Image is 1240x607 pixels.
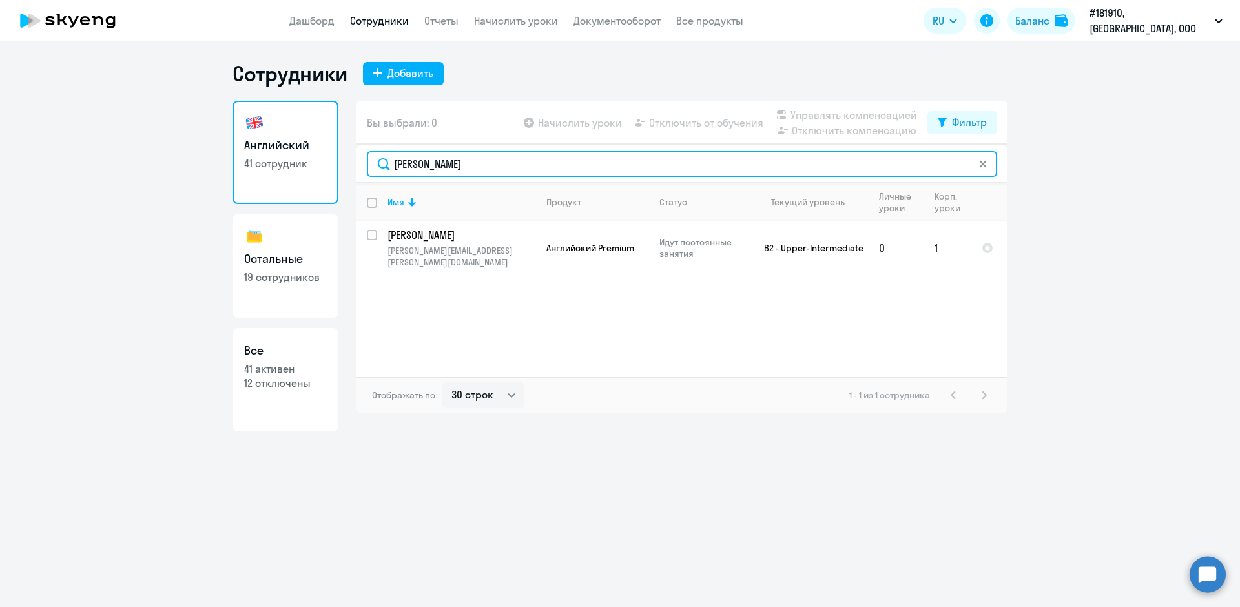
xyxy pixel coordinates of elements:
[1055,14,1068,27] img: balance
[244,270,327,284] p: 19 сотрудников
[935,190,971,214] div: Корп. уроки
[350,14,409,27] a: Сотрудники
[363,62,444,85] button: Добавить
[387,196,535,208] div: Имя
[1008,8,1075,34] button: Балансbalance
[759,196,868,208] div: Текущий уровень
[244,376,327,390] p: 12 отключены
[546,196,648,208] div: Продукт
[387,228,535,242] a: [PERSON_NAME]
[935,190,962,214] div: Корп. уроки
[573,14,661,27] a: Документооборот
[924,8,966,34] button: RU
[927,111,997,134] button: Фильтр
[1083,5,1229,36] button: #181910, [GEOGRAPHIC_DATA], ООО
[244,342,327,359] h3: Все
[244,137,327,154] h3: Английский
[879,190,924,214] div: Личные уроки
[1015,13,1049,28] div: Баланс
[244,156,327,170] p: 41 сотрудник
[474,14,558,27] a: Начислить уроки
[933,13,944,28] span: RU
[659,236,748,260] p: Идут постоянные занятия
[849,389,930,401] span: 1 - 1 из 1 сотрудника
[1090,5,1210,36] p: #181910, [GEOGRAPHIC_DATA], ООО
[232,61,347,87] h1: Сотрудники
[367,151,997,177] input: Поиск по имени, email, продукту или статусу
[372,389,437,401] span: Отображать по:
[387,196,404,208] div: Имя
[244,226,265,247] img: others
[387,65,433,81] div: Добавить
[244,112,265,133] img: english
[424,14,459,27] a: Отчеты
[659,196,687,208] div: Статус
[387,228,533,242] p: [PERSON_NAME]
[952,114,987,130] div: Фильтр
[546,196,581,208] div: Продукт
[232,328,338,431] a: Все41 активен12 отключены
[232,214,338,318] a: Остальные19 сотрудников
[244,362,327,376] p: 41 активен
[232,101,338,204] a: Английский41 сотрудник
[676,14,743,27] a: Все продукты
[546,242,634,254] span: Английский Premium
[869,221,924,275] td: 0
[659,196,748,208] div: Статус
[244,251,327,267] h3: Остальные
[771,196,845,208] div: Текущий уровень
[289,14,335,27] a: Дашборд
[387,245,535,268] p: [PERSON_NAME][EMAIL_ADDRESS][PERSON_NAME][DOMAIN_NAME]
[879,190,915,214] div: Личные уроки
[367,115,437,130] span: Вы выбрали: 0
[924,221,971,275] td: 1
[749,221,869,275] td: B2 - Upper-Intermediate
